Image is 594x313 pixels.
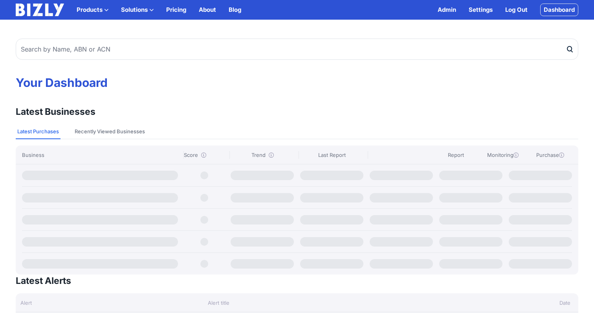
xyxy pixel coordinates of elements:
[121,5,154,15] button: Solutions
[434,151,478,159] div: Report
[16,124,578,139] nav: Tabs
[481,151,525,159] div: Monitoring
[484,299,578,307] div: Date
[166,5,186,15] a: Pricing
[16,124,60,139] button: Latest Purchases
[469,5,493,15] a: Settings
[299,151,365,159] div: Last Report
[16,75,578,90] h1: Your Dashboard
[528,151,572,159] div: Purchase
[438,5,456,15] a: Admin
[199,5,216,15] a: About
[229,5,241,15] a: Blog
[16,39,578,60] input: Search by Name, ABN or ACN
[183,151,226,159] div: Score
[16,105,95,118] h3: Latest Businesses
[505,5,528,15] a: Log Out
[203,299,484,307] div: Alert title
[540,4,578,16] a: Dashboard
[229,151,295,159] div: Trend
[73,124,147,139] button: Recently Viewed Businesses
[22,151,180,159] div: Business
[16,274,71,287] h3: Latest Alerts
[77,5,108,15] button: Products
[16,299,203,307] div: Alert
